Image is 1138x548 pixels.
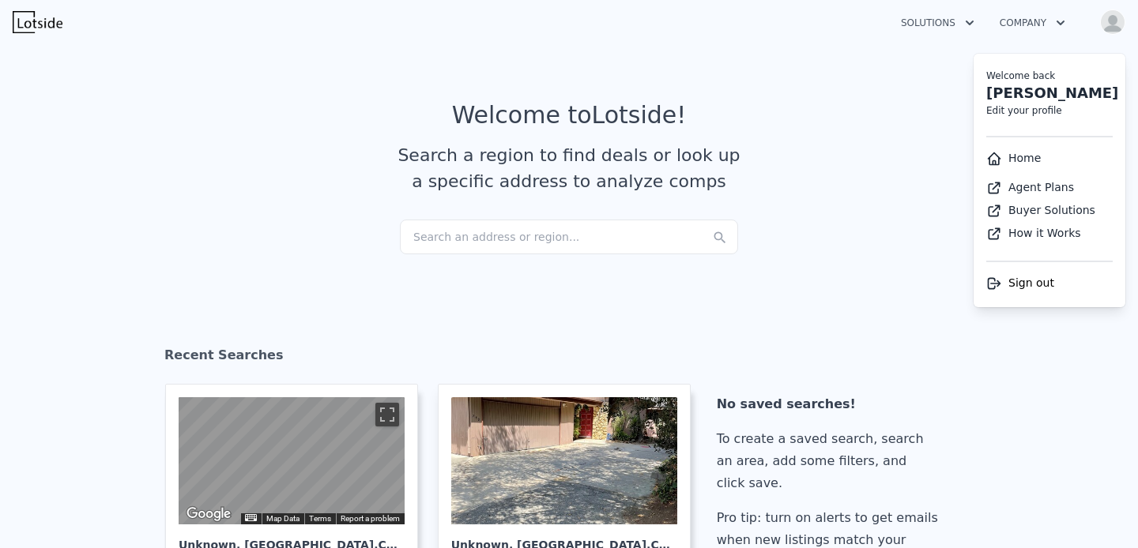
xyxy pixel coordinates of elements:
[1100,9,1125,35] img: avatar
[986,181,1074,193] a: Agent Plans
[888,9,987,37] button: Solutions
[179,397,405,524] div: Map
[375,403,399,426] button: Toggle fullscreen view
[183,504,235,524] img: Google
[987,9,1078,37] button: Company
[717,393,944,415] div: No saved searches!
[986,84,1118,101] a: [PERSON_NAME]
[986,275,1054,291] button: Sign out
[341,514,400,523] a: Report a problem
[400,220,738,254] div: Search an address or region...
[452,101,687,129] div: Welcome to Lotside !
[717,428,944,494] div: To create a saved search, search an area, add some filters, and click save.
[183,504,235,524] a: Open this area in Google Maps (opens a new window)
[392,142,746,194] div: Search a region to find deals or look up a specific address to analyze comps
[13,11,62,33] img: Lotside
[986,204,1095,216] a: Buyer Solutions
[309,514,331,523] a: Terms (opens in new tab)
[986,69,1113,82] div: Welcome back
[266,513,300,524] button: Map Data
[245,514,256,521] button: Keyboard shortcuts
[1008,276,1054,289] span: Sign out
[986,152,1041,164] a: Home
[164,333,974,384] div: Recent Searches
[986,227,1081,239] a: How it Works
[986,105,1062,116] a: Edit your profile
[179,397,405,524] div: Street View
